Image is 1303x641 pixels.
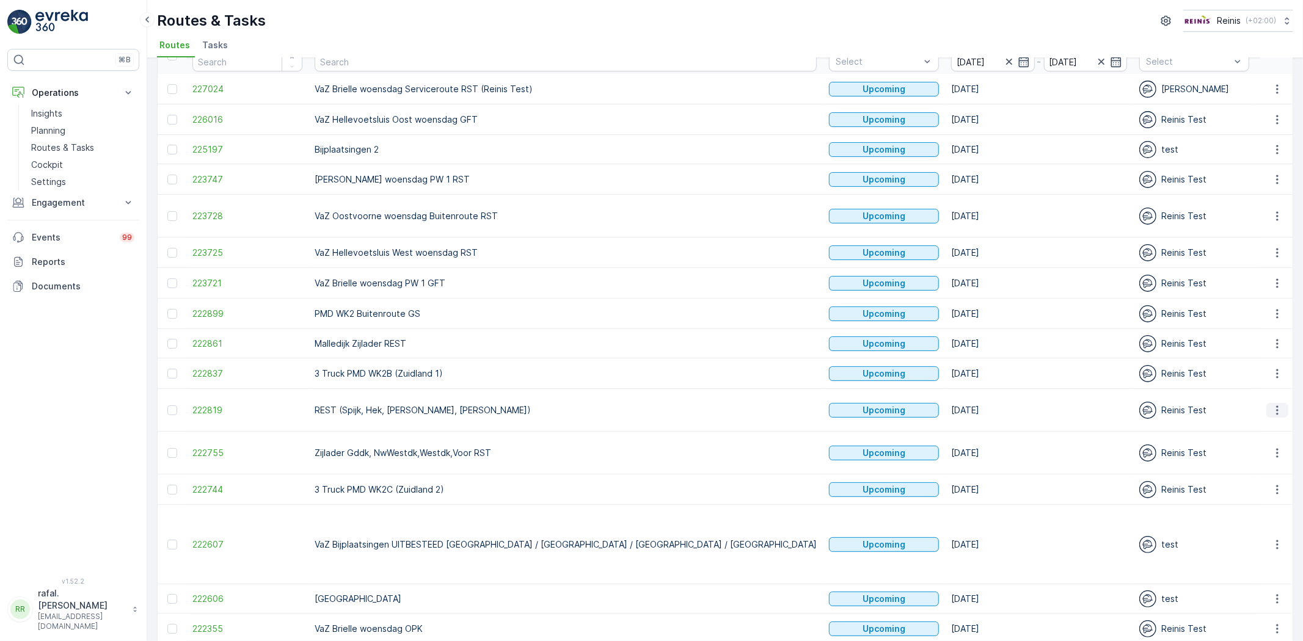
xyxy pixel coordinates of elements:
[315,143,817,156] p: Bijplaatsingen 2
[315,593,817,605] p: [GEOGRAPHIC_DATA]
[829,537,939,552] button: Upcoming
[167,339,177,349] div: Toggle Row Selected
[863,210,905,222] p: Upcoming
[945,299,1133,329] td: [DATE]
[167,309,177,319] div: Toggle Row Selected
[1217,15,1241,27] p: Reinis
[863,338,905,350] p: Upcoming
[192,83,302,95] a: 227024
[159,39,190,51] span: Routes
[167,145,177,154] div: Toggle Row Selected
[1139,365,1156,382] img: svg%3e
[1044,52,1128,71] input: dd/mm/yyyy
[119,55,131,65] p: ⌘B
[1139,141,1156,158] img: svg%3e
[829,172,939,187] button: Upcoming
[192,593,302,605] a: 222606
[7,81,139,105] button: Operations
[192,538,302,551] a: 222607
[1139,590,1249,607] div: test
[7,587,139,631] button: RRrafal.[PERSON_NAME][EMAIL_ADDRESS][DOMAIN_NAME]
[32,197,115,209] p: Engagement
[1139,275,1156,292] img: svg%3e
[1037,54,1042,69] p: -
[167,84,177,94] div: Toggle Row Selected
[192,210,302,222] a: 223728
[31,125,65,137] p: Planning
[192,368,302,380] a: 222837
[315,623,817,635] p: VaZ Brielle woensdag OPK
[1139,305,1156,322] img: svg%3e
[315,368,817,380] p: 3 Truck PMD WK2B (Zuidland 1)
[945,329,1133,358] td: [DATE]
[192,404,302,416] a: 222819
[1139,536,1249,553] div: test
[35,10,88,34] img: logo_light-DOdMpM7g.png
[315,247,817,259] p: VaZ Hellevoetsluis West woensdag RST
[192,173,302,186] a: 223747
[192,52,302,71] input: Search
[863,114,905,126] p: Upcoming
[945,135,1133,164] td: [DATE]
[315,483,817,496] p: 3 Truck PMD WK2C (Zuidland 2)
[26,173,139,190] a: Settings
[32,231,112,244] p: Events
[863,483,905,496] p: Upcoming
[7,225,139,250] a: Events99
[1139,275,1249,292] div: Reinis Test
[167,248,177,258] div: Toggle Row Selected
[192,247,302,259] a: 223725
[192,277,302,289] a: 223721
[1139,365,1249,382] div: Reinis Test
[38,612,126,631] p: [EMAIL_ADDRESS][DOMAIN_NAME]
[1139,208,1249,225] div: Reinis Test
[315,338,817,350] p: Malledijk Zijlader REST
[31,159,63,171] p: Cockpit
[1139,111,1156,128] img: svg%3e
[167,211,177,221] div: Toggle Row Selected
[26,122,139,139] a: Planning
[192,338,302,350] a: 222861
[829,366,939,381] button: Upcoming
[167,448,177,458] div: Toggle Row Selected
[829,82,939,96] button: Upcoming
[829,621,939,636] button: Upcoming
[192,114,302,126] a: 226016
[315,447,817,459] p: Zijlader Gddk, NwWestdk,Westdk,Voor RST
[192,483,302,496] a: 222744
[315,83,817,95] p: VaZ Brielle woensdag Serviceroute RST (Reinis Test)
[1139,171,1249,188] div: Reinis Test
[1246,16,1276,26] p: ( +02:00 )
[1183,10,1293,32] button: Reinis(+02:00)
[157,11,266,31] p: Routes & Tasks
[10,599,30,619] div: RR
[1139,402,1156,419] img: svg%3e
[863,83,905,95] p: Upcoming
[1139,305,1249,322] div: Reinis Test
[167,624,177,634] div: Toggle Row Selected
[1139,444,1156,462] img: svg%3e
[31,107,62,120] p: Insights
[31,142,94,154] p: Routes & Tasks
[202,39,228,51] span: Tasks
[192,623,302,635] span: 222355
[7,578,139,585] span: v 1.52.2
[167,405,177,415] div: Toggle Row Selected
[945,104,1133,135] td: [DATE]
[26,105,139,122] a: Insights
[1139,590,1156,607] img: svg%3e
[315,404,817,416] p: REST (Spijk, Hek, [PERSON_NAME], [PERSON_NAME])
[38,587,126,612] p: rafal.[PERSON_NAME]
[31,176,66,188] p: Settings
[829,403,939,418] button: Upcoming
[945,74,1133,104] td: [DATE]
[863,173,905,186] p: Upcoming
[945,584,1133,614] td: [DATE]
[829,482,939,497] button: Upcoming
